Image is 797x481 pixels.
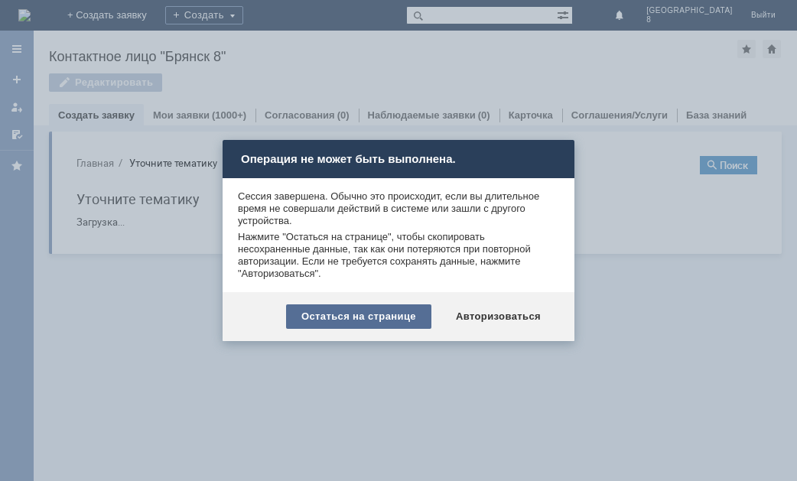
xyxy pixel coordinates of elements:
[12,44,693,67] h1: Уточните тематику
[12,12,50,26] button: Главная
[238,190,559,227] div: Сессия завершена. Обычно это происходит, если вы длительное время не совершали действий в системе...
[223,140,574,178] div: Операция не может быть выполнена.
[636,12,693,31] button: Поиск
[12,73,693,84] div: Загрузка...
[65,14,153,25] div: Уточните тематику
[238,231,559,280] div: Нажмите "Остаться на странице", чтобы скопировать несохраненные данные, так как они потеряются пр...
